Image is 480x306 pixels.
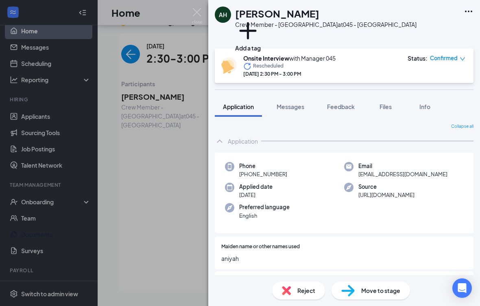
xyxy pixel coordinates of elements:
span: English [239,212,290,220]
span: [EMAIL_ADDRESS][DOMAIN_NAME] [358,170,447,178]
span: Phone [239,162,287,170]
div: Open Intercom Messenger [452,278,472,298]
span: Source [358,183,415,191]
span: Files [380,103,392,110]
span: Maiden name or other names used [221,243,300,251]
span: Move to stage [361,286,400,295]
svg: Ellipses [464,7,473,16]
div: AH [219,11,227,19]
div: Status : [408,54,428,62]
span: Applied date [239,183,273,191]
span: Reject [297,286,315,295]
span: Confirmed [430,54,458,62]
svg: Loading [243,62,251,70]
span: aniyah [221,254,467,263]
div: [DATE] 2:30 PM - 3:00 PM [243,70,336,77]
span: Preferred language [239,203,290,211]
b: Onsite Interview [243,55,289,62]
span: Rescheduled [253,62,284,70]
div: Crew Member - [GEOGRAPHIC_DATA] at 045 - [GEOGRAPHIC_DATA] [235,20,417,28]
span: [PHONE_NUMBER] [239,170,287,178]
button: PlusAdd a tag [235,18,261,52]
span: Feedback [327,103,355,110]
span: Messages [277,103,304,110]
span: [DATE] [239,191,273,199]
span: Collapse all [451,123,473,130]
div: Application [228,137,258,145]
span: Info [419,103,430,110]
h1: [PERSON_NAME] [235,7,319,20]
span: Email [358,162,447,170]
span: [URL][DOMAIN_NAME] [358,191,415,199]
span: down [460,56,465,62]
div: with Manager 045 [243,54,336,62]
svg: ChevronUp [215,136,225,146]
svg: Plus [235,18,261,44]
span: Application [223,103,254,110]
